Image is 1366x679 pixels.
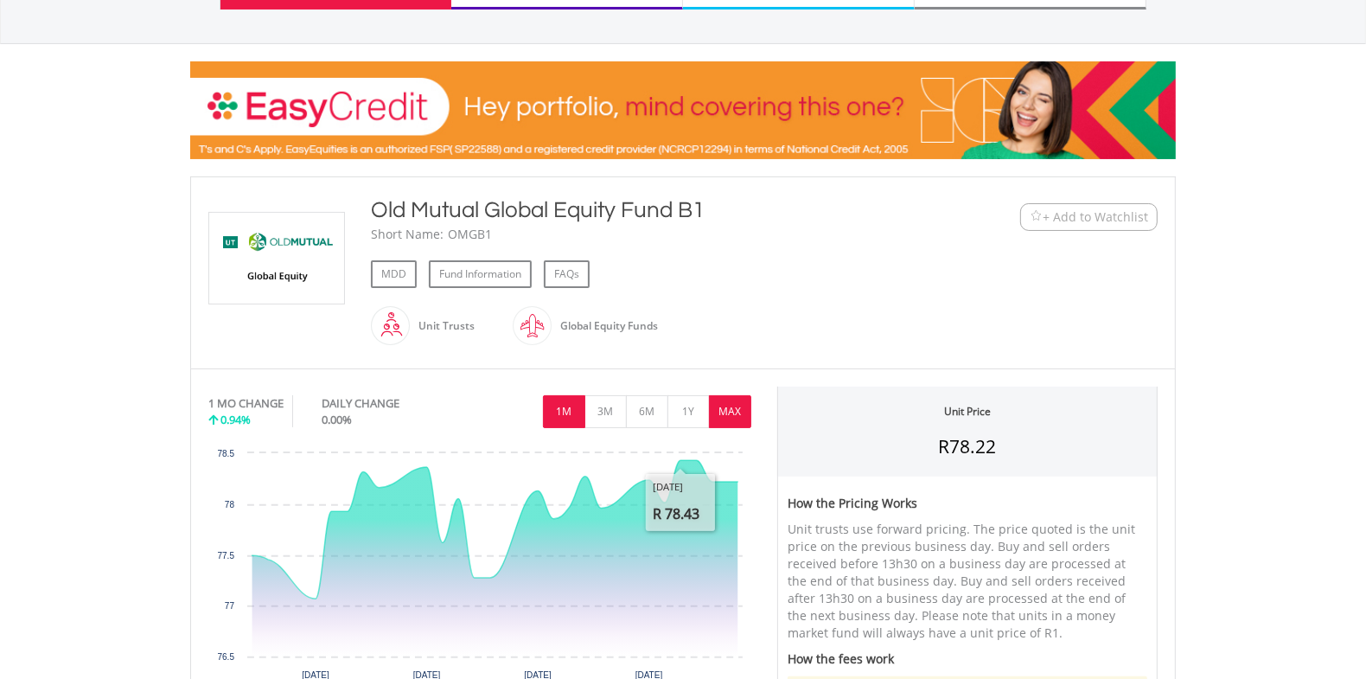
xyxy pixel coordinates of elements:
img: EasyCredit Promotion Banner [190,61,1176,159]
div: Unit Price [944,404,991,419]
button: 6M [626,395,668,428]
span: 0.94% [220,412,251,427]
span: 0.00% [322,412,352,427]
div: OMGB1 [448,226,492,243]
div: Global Equity Funds [552,305,658,347]
a: Fund Information [429,260,532,288]
text: 78.5 [218,449,235,458]
div: 1 MO CHANGE [208,395,284,412]
span: How the Pricing Works [788,495,917,511]
button: MAX [709,395,751,428]
text: 78 [225,500,235,509]
img: Watchlist [1030,210,1043,223]
div: Unit Trusts [410,305,475,347]
button: 1Y [667,395,710,428]
span: R78.22 [939,434,997,458]
button: 3M [584,395,627,428]
img: UT.ZA.OMGB1.png [212,213,341,304]
span: + Add to Watchlist [1043,208,1148,226]
div: Old Mutual Global Equity Fund B1 [371,195,914,226]
span: How the fees work [788,650,894,667]
a: MDD [371,260,417,288]
div: Short Name: [371,226,444,243]
text: 77 [225,601,235,611]
a: FAQs [544,260,590,288]
button: 1M [543,395,585,428]
text: 76.5 [218,652,235,662]
div: DAILY CHANGE [322,395,457,412]
button: Watchlist + Add to Watchlist [1020,203,1158,231]
text: 77.5 [218,551,235,560]
p: Unit trusts use forward pricing. The price quoted is the unit price on the previous business day.... [788,521,1147,642]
